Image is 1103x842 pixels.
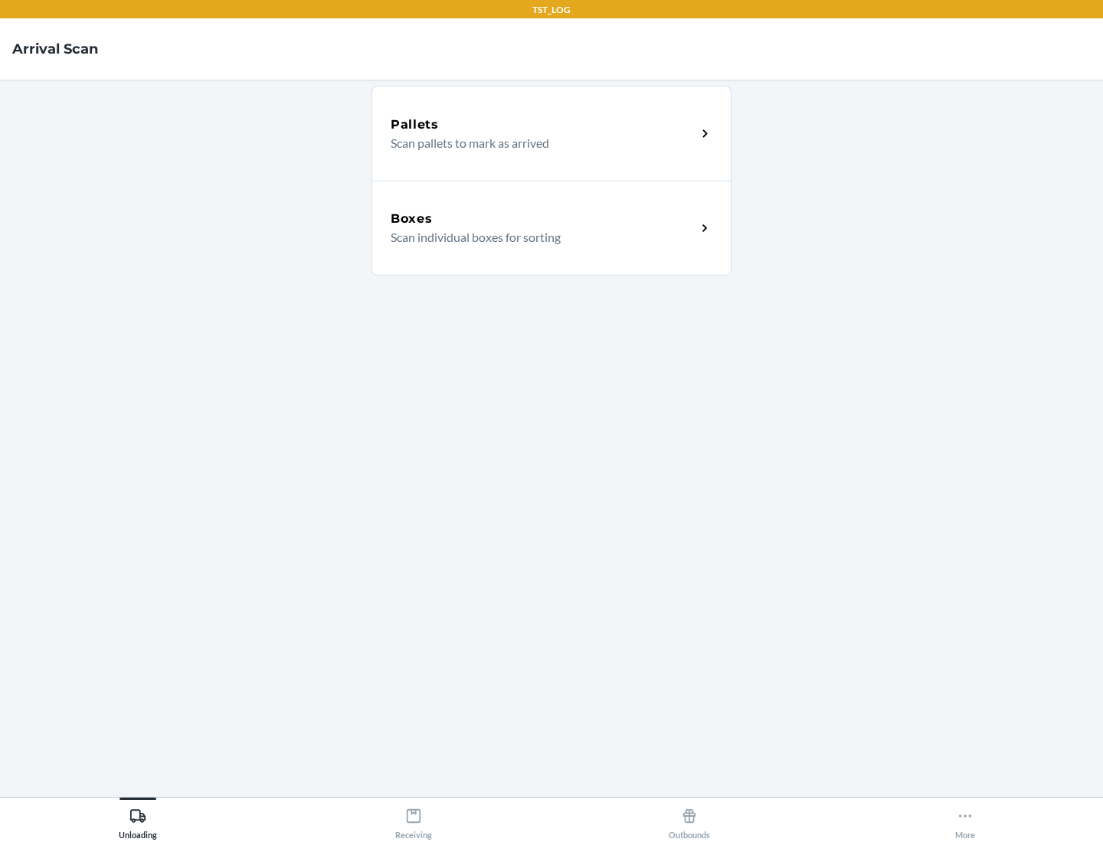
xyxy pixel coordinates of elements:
p: Scan individual boxes for sorting [391,228,684,246]
p: TST_LOG [532,3,571,17]
p: Scan pallets to mark as arrived [391,134,684,152]
h5: Pallets [391,116,439,134]
a: BoxesScan individual boxes for sorting [371,181,732,276]
button: Receiving [276,798,551,840]
div: Receiving [395,801,432,840]
h5: Boxes [391,210,433,228]
div: More [955,801,975,840]
div: Outbounds [669,801,710,840]
div: Unloading [119,801,157,840]
button: Outbounds [551,798,827,840]
button: More [827,798,1103,840]
a: PalletsScan pallets to mark as arrived [371,86,732,181]
h4: Arrival Scan [12,39,98,59]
